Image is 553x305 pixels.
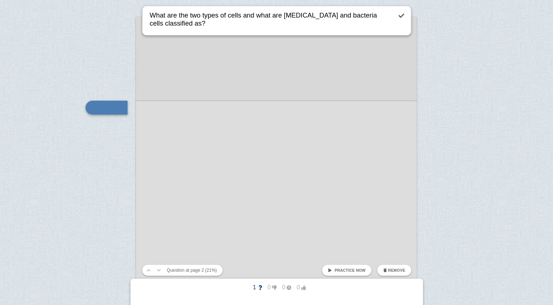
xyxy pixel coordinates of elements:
[262,284,277,291] span: 0
[277,284,291,291] span: 0
[242,282,312,293] button: 1000
[377,265,411,276] button: Remove
[322,265,371,276] a: Practice now
[247,284,262,291] span: 1
[334,268,365,272] span: Practice now
[388,268,405,272] span: Remove
[164,265,220,276] button: Question at page 2 (21%)
[291,284,306,291] span: 0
